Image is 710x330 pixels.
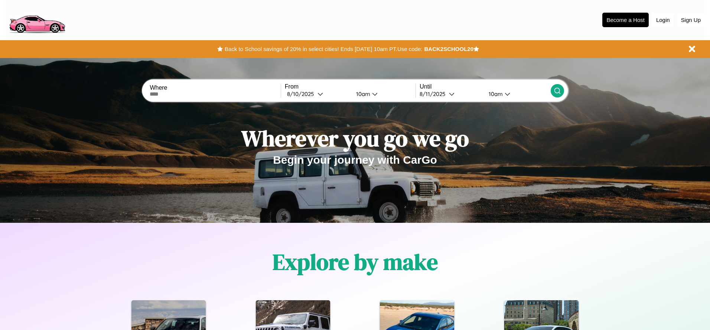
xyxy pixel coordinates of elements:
button: Sign Up [677,13,704,27]
button: Back to School savings of 20% in select cities! Ends [DATE] 10am PT.Use code: [223,44,424,54]
label: From [285,83,416,90]
label: Until [420,83,550,90]
div: 10am [352,90,372,97]
button: Become a Host [602,13,649,27]
button: 10am [350,90,416,98]
div: 10am [485,90,505,97]
button: Login [652,13,674,27]
img: logo [6,4,68,35]
button: 8/10/2025 [285,90,350,98]
label: Where [150,84,280,91]
button: 10am [483,90,550,98]
b: BACK2SCHOOL20 [424,46,473,52]
h1: Explore by make [273,247,438,277]
div: 8 / 10 / 2025 [287,90,317,97]
div: 8 / 11 / 2025 [420,90,449,97]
